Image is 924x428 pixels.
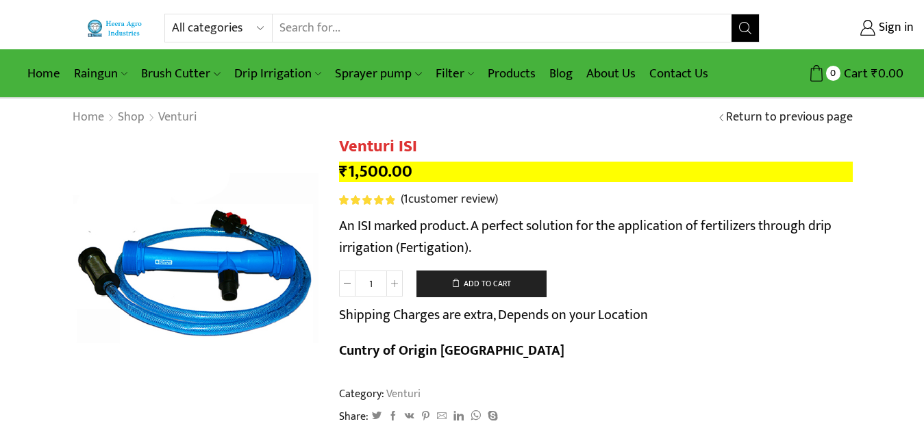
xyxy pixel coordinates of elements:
[328,58,428,90] a: Sprayer pump
[273,14,732,42] input: Search for...
[72,137,319,383] img: Venturi
[339,158,412,186] bdi: 1,500.00
[542,58,579,90] a: Blog
[726,109,853,127] a: Return to previous page
[403,189,408,210] span: 1
[339,195,395,205] span: Rated out of 5 based on customer rating
[339,409,369,425] span: Share:
[875,19,914,37] span: Sign in
[840,64,868,83] span: Cart
[481,58,542,90] a: Products
[339,195,397,205] span: 1
[67,58,134,90] a: Raingun
[134,58,227,90] a: Brush Cutter
[339,339,564,362] b: Cuntry of Origin [GEOGRAPHIC_DATA]
[579,58,642,90] a: About Us
[355,270,386,297] input: Product quantity
[21,58,67,90] a: Home
[384,385,421,403] a: Venturi
[732,14,759,42] button: Search button
[871,63,903,84] bdi: 0.00
[826,66,840,80] span: 0
[339,195,395,205] div: Rated 5.00 out of 5
[72,109,197,127] nav: Breadcrumb
[72,109,105,127] a: Home
[871,63,878,84] span: ₹
[416,270,547,298] button: Add to cart
[158,109,197,127] a: Venturi
[642,58,715,90] a: Contact Us
[429,58,481,90] a: Filter
[339,304,648,326] p: Shipping Charges are extra, Depends on your Location
[339,215,853,259] p: An ISI marked product. A perfect solution for the application of fertilizers through drip irrigat...
[773,61,903,86] a: 0 Cart ₹0.00
[339,158,348,186] span: ₹
[780,16,914,40] a: Sign in
[227,58,328,90] a: Drip Irrigation
[339,137,853,157] h1: Venturi ISI
[117,109,145,127] a: Shop
[339,386,421,402] span: Category:
[401,191,498,209] a: (1customer review)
